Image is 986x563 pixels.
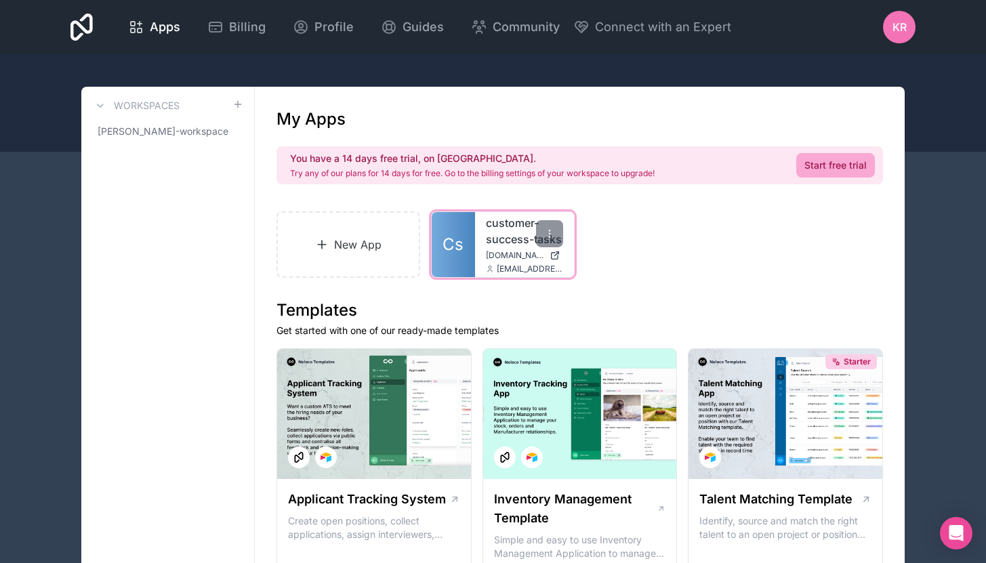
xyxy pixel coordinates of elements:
[314,18,354,37] span: Profile
[150,18,180,37] span: Apps
[92,98,180,114] a: Workspaces
[403,18,444,37] span: Guides
[493,18,560,37] span: Community
[290,152,655,165] h2: You have a 14 days free trial, on [GEOGRAPHIC_DATA].
[443,234,464,255] span: Cs
[844,356,871,367] span: Starter
[276,324,883,337] p: Get started with one of our ready-made templates
[321,452,331,463] img: Airtable Logo
[117,12,191,42] a: Apps
[892,19,907,35] span: KR
[486,250,563,261] a: [DOMAIN_NAME]
[229,18,266,37] span: Billing
[276,211,420,278] a: New App
[460,12,571,42] a: Community
[98,125,228,138] span: [PERSON_NAME]-workspace
[705,452,716,463] img: Airtable Logo
[432,212,475,277] a: Cs
[699,490,853,509] h1: Talent Matching Template
[595,18,731,37] span: Connect with an Expert
[288,490,446,509] h1: Applicant Tracking System
[290,168,655,179] p: Try any of our plans for 14 days for free. Go to the billing settings of your workspace to upgrade!
[276,108,346,130] h1: My Apps
[497,264,563,274] span: [EMAIL_ADDRESS][DOMAIN_NAME]
[282,12,365,42] a: Profile
[114,99,180,112] h3: Workspaces
[573,18,731,37] button: Connect with an Expert
[494,490,657,528] h1: Inventory Management Template
[486,215,563,247] a: customer-success-tasks
[92,119,243,144] a: [PERSON_NAME]-workspace
[370,12,455,42] a: Guides
[699,514,871,541] p: Identify, source and match the right talent to an open project or position with our Talent Matchi...
[197,12,276,42] a: Billing
[494,533,666,560] p: Simple and easy to use Inventory Management Application to manage your stock, orders and Manufact...
[276,299,883,321] h1: Templates
[527,452,537,463] img: Airtable Logo
[796,153,875,178] a: Start free trial
[288,514,460,541] p: Create open positions, collect applications, assign interviewers, centralise candidate feedback a...
[486,250,544,261] span: [DOMAIN_NAME]
[940,517,972,549] div: Open Intercom Messenger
